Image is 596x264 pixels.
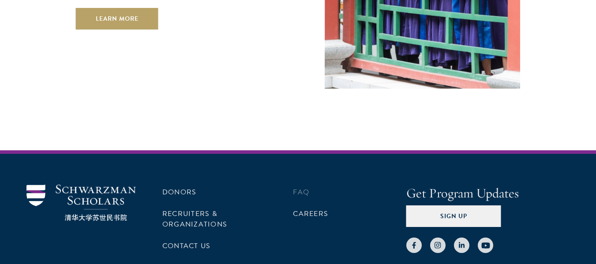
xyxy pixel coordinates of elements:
[162,208,227,230] a: Recruiters & Organizations
[293,208,328,219] a: Careers
[406,205,501,227] button: Sign Up
[406,185,570,202] h4: Get Program Updates
[26,185,136,221] img: Schwarzman Scholars
[76,8,158,29] a: Learn More
[162,241,210,251] a: Contact Us
[162,187,196,197] a: Donors
[293,187,309,197] a: FAQ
